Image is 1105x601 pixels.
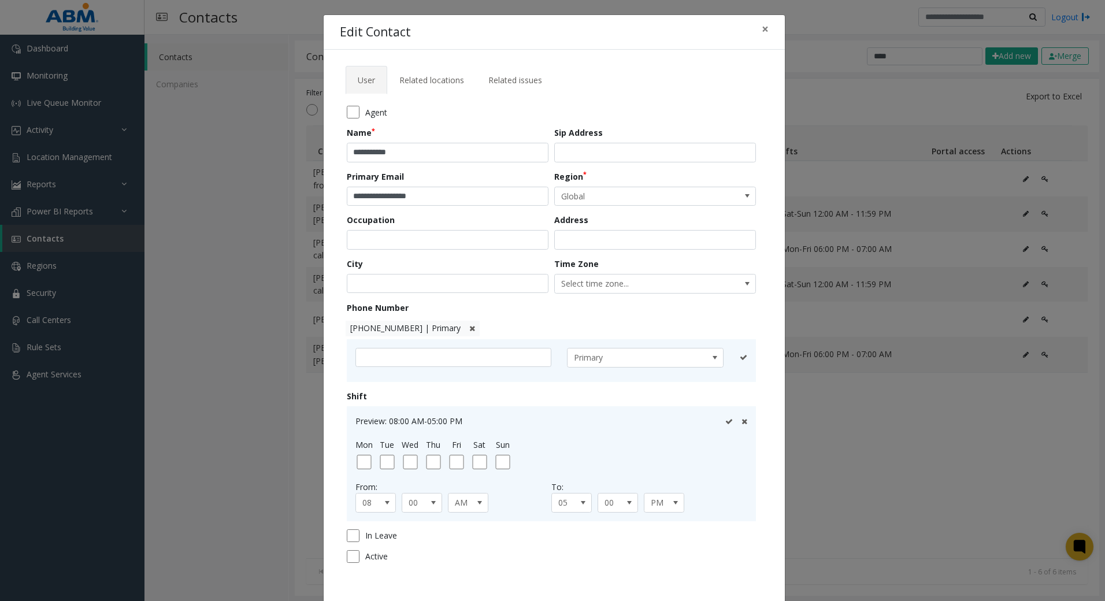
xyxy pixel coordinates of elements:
[554,127,603,139] label: Sip Address
[340,23,411,42] h4: Edit Contact
[473,439,485,451] label: Sat
[598,494,629,512] span: 00
[350,322,461,333] span: [PHONE_NUMBER] | Primary
[347,170,404,183] label: Primary Email
[452,439,461,451] label: Fri
[554,170,587,183] label: Region
[347,258,363,270] label: City
[554,258,599,270] label: Time Zone
[488,75,542,86] span: Related issues
[426,439,440,451] label: Thu
[355,415,462,426] span: Preview: 08:00 AM-05:00 PM
[365,529,397,541] span: In Leave
[555,274,715,293] span: Select time zone...
[399,75,464,86] span: Related locations
[365,106,387,118] span: Agent
[355,481,551,493] div: From:
[754,15,777,43] button: Close
[347,127,375,139] label: Name
[356,494,387,512] span: 08
[347,214,395,226] label: Occupation
[568,348,692,367] span: Primary
[448,494,480,512] span: AM
[554,214,588,226] label: Address
[358,75,375,86] span: User
[762,21,769,37] span: ×
[365,550,388,562] span: Active
[552,494,583,512] span: 05
[555,187,715,206] span: Global
[380,439,394,451] label: Tue
[551,481,747,493] div: To:
[347,390,367,402] label: Shift
[402,494,433,512] span: 00
[355,439,373,451] label: Mon
[347,302,409,314] label: Phone Number
[346,66,763,86] ul: Tabs
[402,439,418,451] label: Wed
[644,494,676,512] span: PM
[496,439,510,451] label: Sun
